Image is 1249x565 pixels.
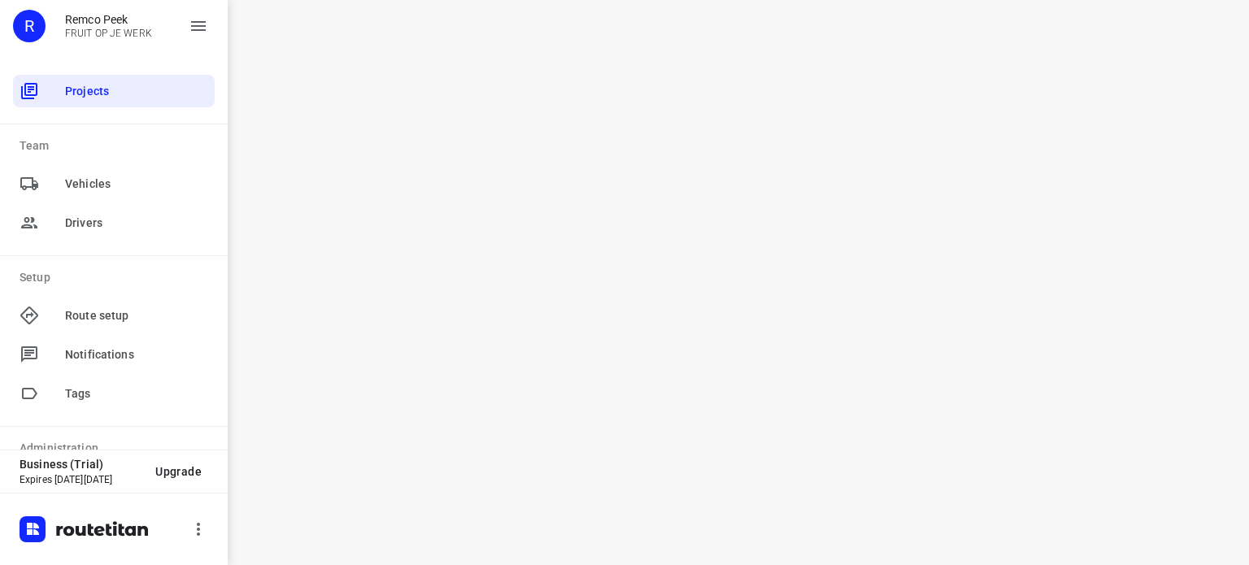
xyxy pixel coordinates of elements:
[13,377,215,410] div: Tags
[142,457,215,486] button: Upgrade
[65,83,208,100] span: Projects
[13,10,46,42] div: R
[65,28,152,39] p: FRUIT OP JE WERK
[65,176,208,193] span: Vehicles
[13,206,215,239] div: Drivers
[20,269,215,286] p: Setup
[65,346,208,363] span: Notifications
[65,13,152,26] p: Remco Peek
[13,338,215,371] div: Notifications
[13,167,215,200] div: Vehicles
[65,307,208,324] span: Route setup
[20,137,215,154] p: Team
[65,385,208,402] span: Tags
[13,299,215,332] div: Route setup
[65,215,208,232] span: Drivers
[155,465,202,478] span: Upgrade
[13,75,215,107] div: Projects
[20,474,142,485] p: Expires [DATE][DATE]
[20,458,142,471] p: Business (Trial)
[20,440,215,457] p: Administration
